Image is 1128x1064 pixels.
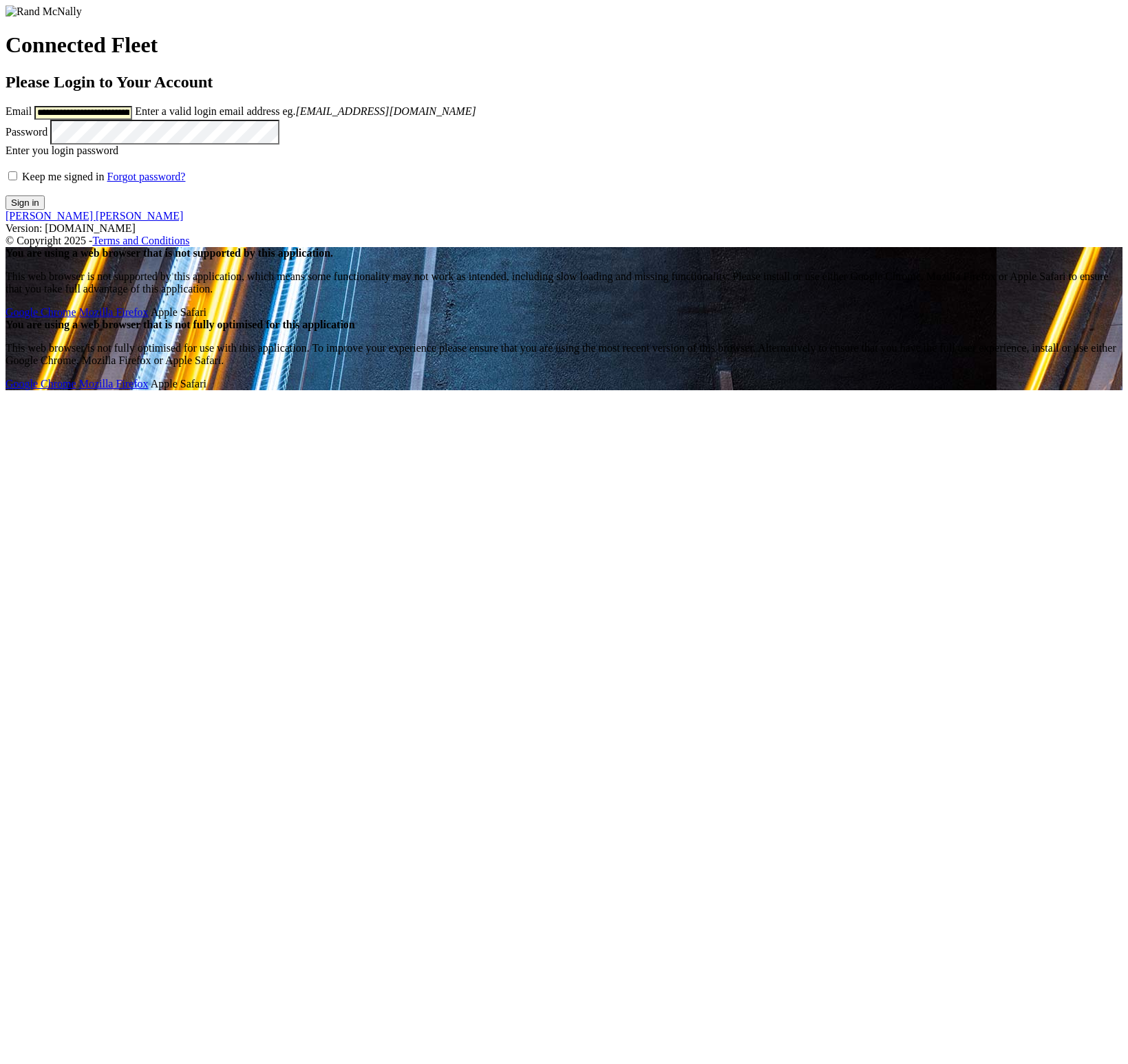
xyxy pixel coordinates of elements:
[6,235,1122,247] div: © Copyright 2025 -
[6,195,45,210] button: Sign in
[6,210,183,222] a: [PERSON_NAME] [PERSON_NAME]
[79,306,149,318] a: Mozilla Firefox
[6,6,1122,210] form: main
[6,306,76,318] a: Google Chrome
[8,171,17,180] input: Keep me signed in
[6,105,32,117] label: Email
[6,126,47,138] label: Password
[135,105,476,117] span: Enter a valid login email address eg.
[6,378,76,390] a: Google Chrome
[6,73,1122,92] h2: Please Login to Your Account
[6,32,1122,58] h1: Connected Fleet
[22,171,105,182] span: Keep me signed in
[6,6,82,18] img: Rand McNally
[6,342,1122,367] p: This web browser is not fully optimised for use with this application. To improve your experience...
[6,222,1122,235] div: Version: [DOMAIN_NAME]
[79,378,149,390] a: Mozilla Firefox
[295,105,476,117] em: [EMAIL_ADDRESS][DOMAIN_NAME]
[151,306,206,318] span: Safari
[151,378,206,390] span: Safari
[92,235,189,246] a: Terms and Conditions
[6,270,1122,295] p: This web browser is not supported by this application, which means some functionality may not wor...
[6,319,355,330] strong: You are using a web browser that is not fully optimised for this application
[6,145,118,156] span: Enter you login password
[107,171,186,182] a: Forgot password?
[6,247,333,259] strong: You are using a web browser that is not supported by this application.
